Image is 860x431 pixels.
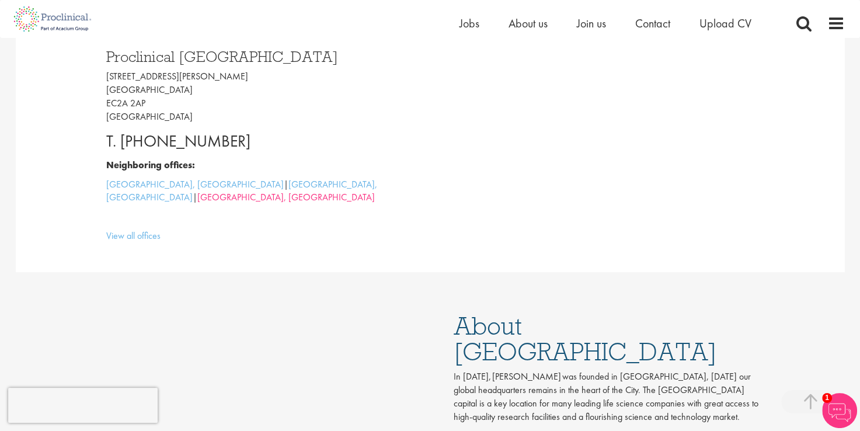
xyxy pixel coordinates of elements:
[106,230,161,242] a: View all offices
[106,49,422,64] h3: Proclinical [GEOGRAPHIC_DATA]
[699,16,751,31] a: Upload CV
[106,178,422,205] p: | |
[454,313,763,364] h1: About [GEOGRAPHIC_DATA]
[106,70,422,123] p: [STREET_ADDRESS][PERSON_NAME] [GEOGRAPHIC_DATA] EC2A 2AP [GEOGRAPHIC_DATA]
[454,370,763,423] p: In [DATE], [PERSON_NAME] was founded in [GEOGRAPHIC_DATA], [DATE] our global headquarters remains...
[106,130,422,153] p: T. [PHONE_NUMBER]
[106,178,284,190] a: [GEOGRAPHIC_DATA], [GEOGRAPHIC_DATA]
[635,16,670,31] a: Contact
[509,16,548,31] a: About us
[8,388,158,423] iframe: reCAPTCHA
[822,393,832,403] span: 1
[822,393,857,428] img: Chatbot
[106,178,377,204] a: [GEOGRAPHIC_DATA], [GEOGRAPHIC_DATA]
[577,16,606,31] a: Join us
[197,191,375,203] a: [GEOGRAPHIC_DATA], [GEOGRAPHIC_DATA]
[459,16,479,31] a: Jobs
[106,159,195,171] b: Neighboring offices:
